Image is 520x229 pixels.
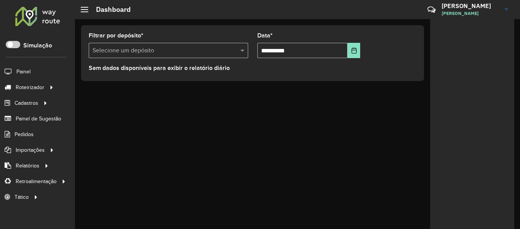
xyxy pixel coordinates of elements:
span: Relatórios [16,162,39,170]
span: Retroalimentação [16,177,57,185]
label: Simulação [23,41,52,50]
label: Sem dados disponíveis para exibir o relatório diário [89,63,230,73]
span: [PERSON_NAME] [442,10,499,17]
span: Tático [15,193,29,201]
a: Contato Rápido [423,2,440,18]
h3: [PERSON_NAME] [442,2,499,10]
span: Importações [16,146,45,154]
span: Painel [16,68,31,76]
label: Filtrar por depósito [89,31,143,40]
h2: Dashboard [88,5,131,14]
span: Pedidos [15,130,34,138]
label: Data [257,31,273,40]
span: Painel de Sugestão [16,115,61,123]
button: Choose Date [348,43,360,58]
span: Cadastros [15,99,38,107]
span: Roteirizador [16,83,44,91]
